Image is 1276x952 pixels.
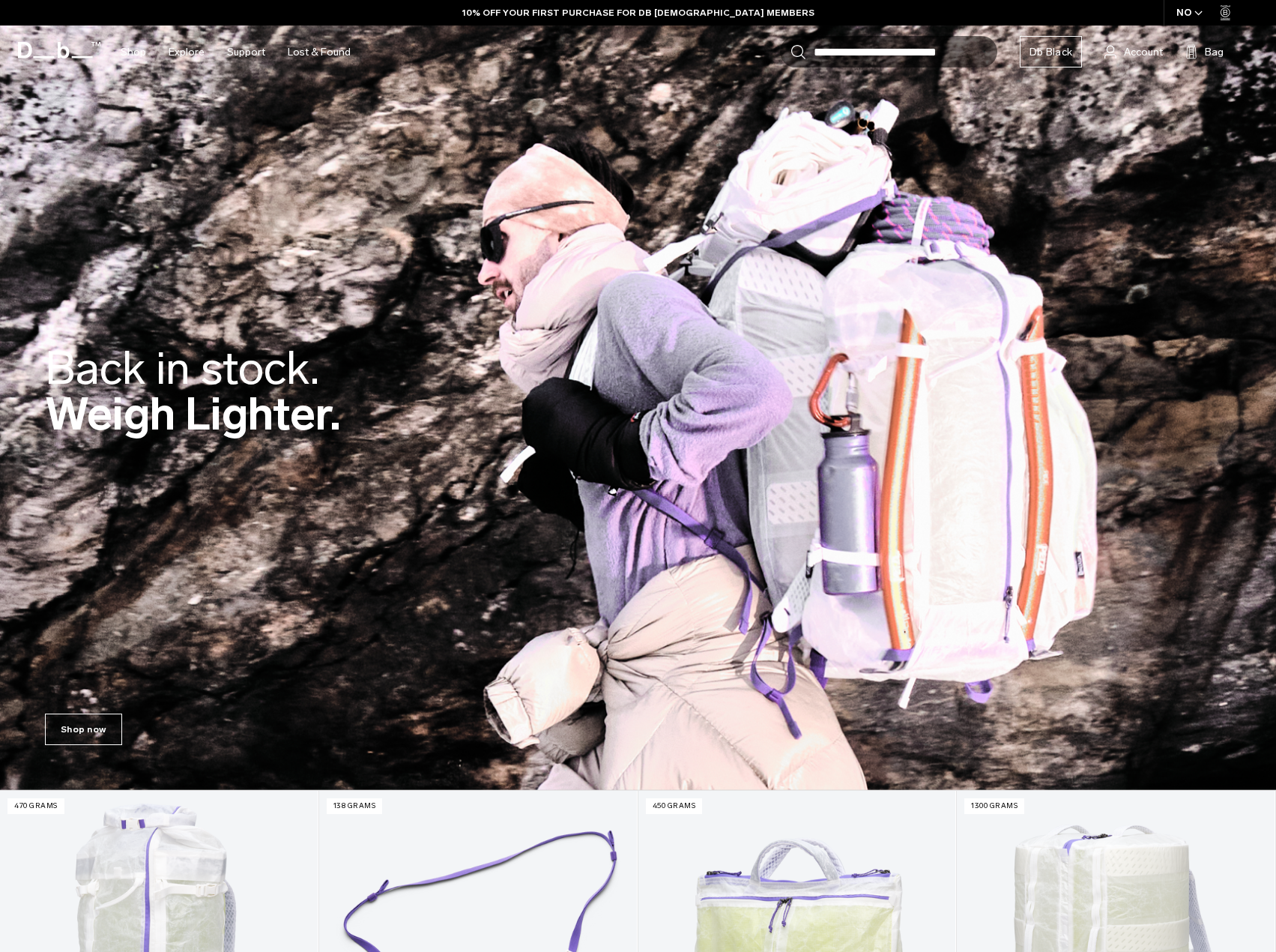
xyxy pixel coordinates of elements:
a: Lost & Found [288,25,351,79]
p: 1300 grams [964,798,1024,814]
a: Support [227,25,265,79]
p: 138 grams [327,798,383,814]
span: Back in stock. [45,341,319,396]
p: 470 grams [7,798,64,814]
button: Bag [1185,43,1224,61]
span: Bag [1205,44,1224,60]
a: 10% OFF YOUR FIRST PURCHASE FOR DB [DEMOGRAPHIC_DATA] MEMBERS [462,6,814,19]
a: Account [1104,43,1163,61]
a: Shop now [45,714,122,745]
nav: Main Navigation [109,25,362,79]
h2: Weigh Lighter. [45,346,341,437]
a: Explore [169,25,205,79]
p: 450 grams [646,798,703,814]
span: Account [1124,44,1163,60]
a: Shop [121,25,146,79]
a: Db Black [1020,36,1082,67]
